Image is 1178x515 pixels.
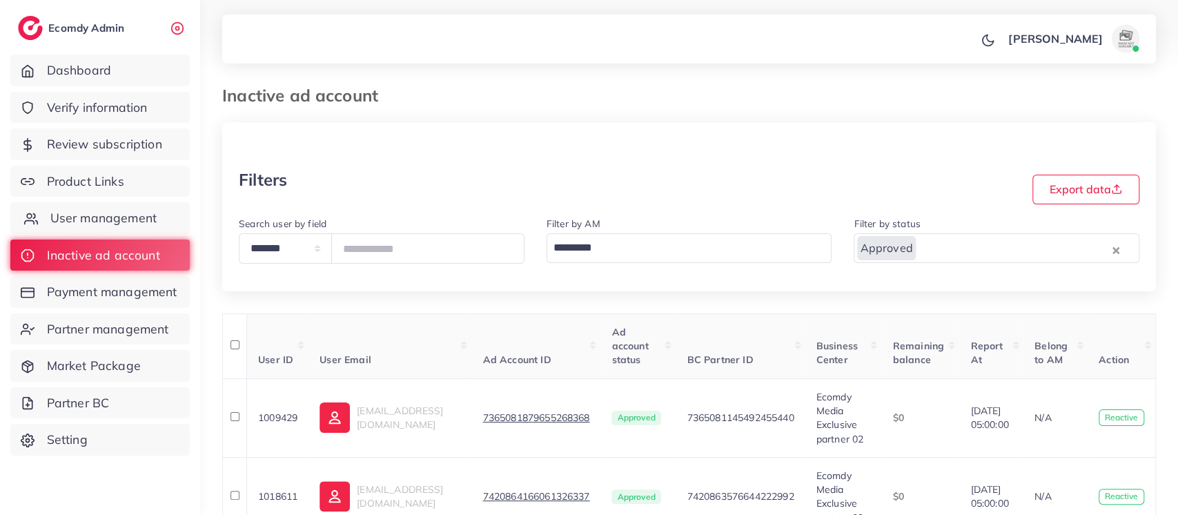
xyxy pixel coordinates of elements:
[892,411,948,425] div: $0
[10,387,190,419] a: Partner BC
[970,404,1012,432] span: [DATE] 05:00:00
[18,16,43,40] img: logo
[10,92,190,124] a: Verify information
[857,236,915,260] span: Approved
[816,340,858,366] span: Business Center
[1112,25,1139,52] img: avatar
[687,490,794,503] span: 7420863576644222992
[854,217,921,231] label: Filter by status
[47,431,88,449] span: Setting
[892,340,943,366] span: Remaining balance
[482,411,589,425] a: 7365081879655268368
[47,283,177,301] span: Payment management
[1034,340,1068,366] span: Belong to AM
[1099,409,1144,426] button: Reactive
[1099,489,1144,505] button: Reactive
[10,128,190,160] a: Review subscription
[10,424,190,456] a: Setting
[1112,242,1119,257] button: Clear Selected
[611,411,660,426] span: Approved
[10,313,190,345] a: Partner management
[357,405,443,431] span: [EMAIL_ADDRESS][DOMAIN_NAME]
[854,233,1139,263] div: Search for option
[611,489,660,505] span: Approved
[320,402,350,433] img: ic-user-info.36bf1079.svg
[47,246,160,264] span: Inactive ad account
[547,217,600,231] label: Filter by AM
[222,86,389,106] h3: Inactive ad account
[258,490,297,503] span: 1018611
[47,135,162,153] span: Review subscription
[10,166,190,197] a: Product Links
[10,202,190,234] a: User management
[687,353,753,366] span: BC Partner ID
[239,170,287,190] h3: Filters
[258,411,297,424] span: 1009429
[482,489,589,503] a: 7420864166061326337
[482,353,551,366] span: Ad Account ID
[10,55,190,86] a: Dashboard
[1050,182,1122,196] span: Export data
[1032,175,1139,204] button: Export data
[687,411,794,424] span: 7365081145492455440
[892,489,948,503] div: $0
[611,326,648,367] span: Ad account status
[816,391,864,445] span: Ecomdy Media Exclusive partner 02
[48,21,128,35] h2: Ecomdy Admin
[50,209,157,227] span: User management
[1034,490,1051,503] span: N/A
[258,353,293,366] span: User ID
[547,233,832,263] div: Search for option
[18,16,128,40] a: logoEcomdy Admin
[357,483,443,509] span: [EMAIL_ADDRESS][DOMAIN_NAME]
[47,357,141,375] span: Market Package
[917,236,1109,260] input: Search for option
[320,481,460,512] a: [EMAIL_ADDRESS][DOMAIN_NAME]
[970,483,1012,511] span: [DATE] 05:00:00
[320,353,371,366] span: User Email
[1008,30,1103,47] p: [PERSON_NAME]
[10,240,190,271] a: Inactive ad account
[10,350,190,382] a: Market Package
[47,99,148,117] span: Verify information
[239,217,326,231] label: Search user by field
[320,402,460,433] a: [EMAIL_ADDRESS][DOMAIN_NAME]
[1099,353,1129,366] span: Action
[10,276,190,308] a: Payment management
[47,173,124,191] span: Product Links
[47,394,110,412] span: Partner BC
[47,61,111,79] span: Dashboard
[320,481,350,512] img: ic-user-info.36bf1079.svg
[47,320,169,338] span: Partner management
[970,340,1003,366] span: Report At
[1001,25,1145,52] a: [PERSON_NAME]avatar
[1034,411,1051,424] span: N/A
[549,236,814,260] input: Search for option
